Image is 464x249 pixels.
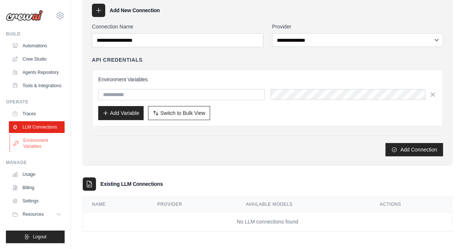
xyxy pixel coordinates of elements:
a: Settings [9,195,65,207]
td: No LLM connections found [83,212,452,232]
div: Manage [6,160,65,166]
h3: Environment Variables [98,76,437,83]
div: Build [6,31,65,37]
h3: Existing LLM Connections [100,180,163,188]
a: Automations [9,40,65,52]
label: Provider [272,23,443,30]
a: Agents Repository [9,66,65,78]
button: Add Connection [385,143,443,156]
button: Resources [9,208,65,220]
a: Tools & Integrations [9,80,65,92]
img: Logo [6,10,43,21]
a: Crew Studio [9,53,65,65]
a: Traces [9,108,65,120]
div: Operate [6,99,65,105]
span: Resources [23,211,44,217]
th: Provider [148,197,237,212]
th: Available Models [237,197,371,212]
a: Usage [9,168,65,180]
button: Logout [6,231,65,243]
h4: API Credentials [92,56,142,64]
a: LLM Connections [9,121,65,133]
th: Name [83,197,148,212]
span: Logout [33,234,47,240]
h3: Add New Connection [110,7,160,14]
span: Switch to Bulk View [160,109,205,117]
a: Billing [9,182,65,194]
button: Add Variable [98,106,144,120]
a: Environment Variables [10,134,65,152]
label: Connection Name [92,23,263,30]
th: Actions [371,197,452,212]
button: Switch to Bulk View [148,106,210,120]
